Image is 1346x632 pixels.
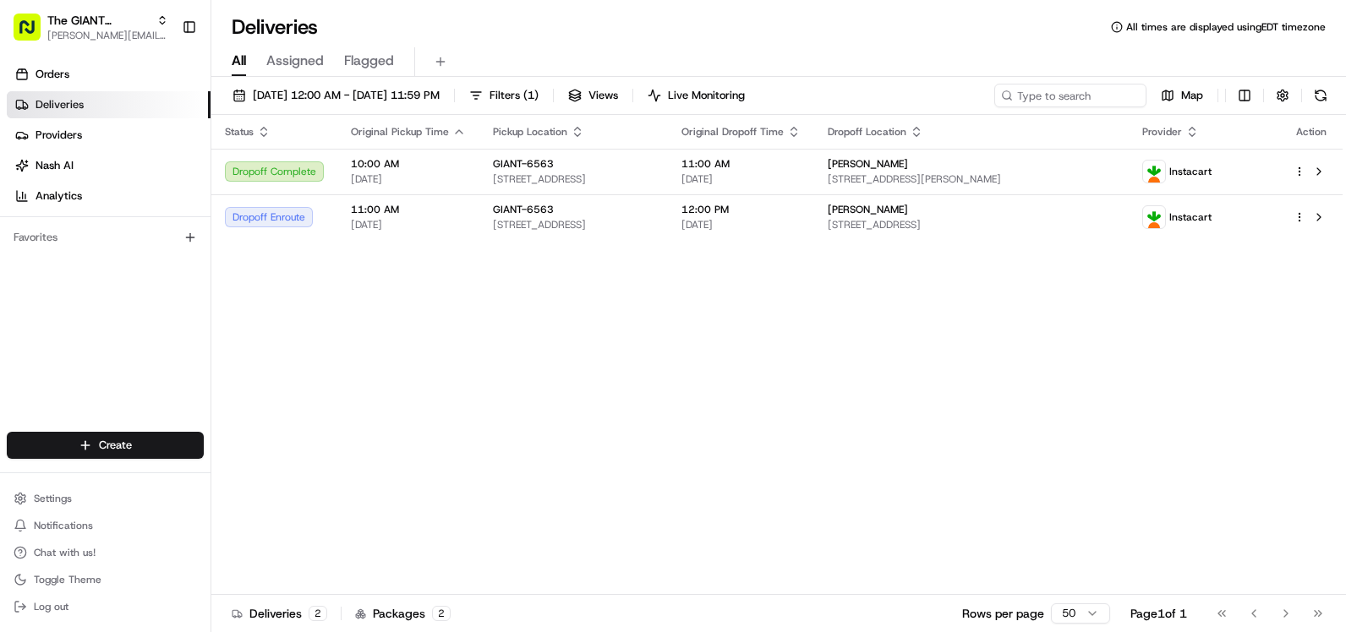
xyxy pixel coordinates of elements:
button: The GIANT Company[PERSON_NAME][EMAIL_ADDRESS][DOMAIN_NAME] [7,7,175,47]
span: GIANT-6563 [493,203,554,216]
span: [DATE] [681,172,801,186]
span: [DATE] [351,172,466,186]
button: The GIANT Company [47,12,150,29]
span: Original Pickup Time [351,125,449,139]
span: Instacart [1169,165,1212,178]
span: GIANT-6563 [493,157,554,171]
button: Notifications [7,514,204,537]
span: [STREET_ADDRESS] [493,172,654,186]
a: Deliveries [7,91,211,118]
span: Nash AI [36,158,74,173]
span: 11:00 AM [351,203,466,216]
span: [DATE] [351,218,466,232]
span: Deliveries [36,97,84,112]
button: Log out [7,595,204,618]
input: Type to search [994,84,1146,107]
span: [PERSON_NAME] [828,157,908,171]
span: [PERSON_NAME] [828,203,908,216]
button: Chat with us! [7,541,204,564]
span: Providers [36,128,82,143]
span: Filters [490,88,539,103]
button: [PERSON_NAME][EMAIL_ADDRESS][DOMAIN_NAME] [47,29,168,42]
button: Toggle Theme [7,568,204,591]
span: ( 1 ) [523,88,539,103]
span: Orders [36,67,69,82]
span: Analytics [36,188,82,204]
span: Settings [34,492,72,505]
p: Rows per page [962,605,1044,622]
span: 10:00 AM [351,157,466,171]
a: Nash AI [7,152,211,179]
span: [STREET_ADDRESS] [493,218,654,232]
span: Dropoff Location [828,125,906,139]
span: Toggle Theme [34,573,101,586]
button: Live Monitoring [640,84,752,107]
div: Packages [355,605,451,622]
span: Original Dropoff Time [681,125,784,139]
span: Create [99,438,132,453]
span: 12:00 PM [681,203,801,216]
img: profile_instacart_ahold_partner.png [1143,161,1165,183]
span: [DATE] [681,218,801,232]
a: Analytics [7,183,211,210]
span: 11:00 AM [681,157,801,171]
div: Page 1 of 1 [1130,605,1187,622]
button: Map [1153,84,1211,107]
span: Map [1181,88,1203,103]
span: Provider [1142,125,1182,139]
button: Filters(1) [462,84,546,107]
span: [DATE] 12:00 AM - [DATE] 11:59 PM [253,88,440,103]
span: Flagged [344,51,394,71]
span: All times are displayed using EDT timezone [1126,20,1326,34]
button: [DATE] 12:00 AM - [DATE] 11:59 PM [225,84,447,107]
div: Action [1294,125,1329,139]
span: Instacart [1169,210,1212,224]
img: profile_instacart_ahold_partner.png [1143,206,1165,228]
h1: Deliveries [232,14,318,41]
span: Pickup Location [493,125,567,139]
span: Live Monitoring [668,88,745,103]
div: 2 [432,606,451,621]
span: Status [225,125,254,139]
button: Settings [7,487,204,510]
span: [STREET_ADDRESS][PERSON_NAME] [828,172,1115,186]
div: Deliveries [232,605,327,622]
span: All [232,51,246,71]
span: Views [588,88,618,103]
a: Orders [7,61,211,88]
span: Log out [34,600,68,613]
a: Providers [7,122,211,149]
span: [STREET_ADDRESS] [828,218,1115,232]
button: Refresh [1309,84,1332,107]
span: Notifications [34,519,93,532]
span: Chat with us! [34,546,96,559]
button: Create [7,432,204,459]
button: Views [561,84,626,107]
div: Favorites [7,224,204,251]
span: Assigned [266,51,324,71]
div: 2 [309,606,327,621]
